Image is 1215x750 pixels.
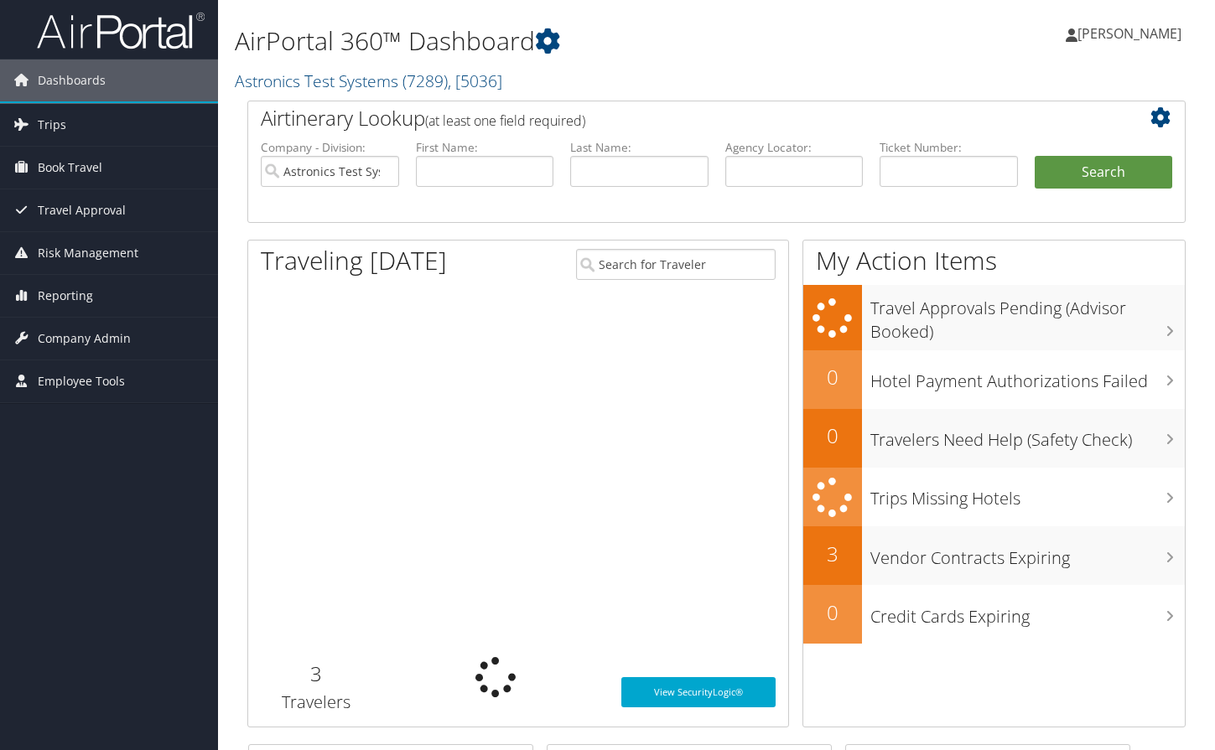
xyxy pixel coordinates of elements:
span: Company Admin [38,318,131,359]
span: Travel Approval [38,189,126,231]
h3: Credit Cards Expiring [870,597,1186,628]
button: Search [1035,156,1173,189]
span: Dashboards [38,59,106,101]
a: 3Vendor Contracts Expiring [803,526,1186,585]
h2: 3 [803,540,862,568]
a: 0Hotel Payment Authorizations Failed [803,350,1186,409]
h3: Travelers Need Help (Safety Check) [870,420,1186,452]
span: Reporting [38,275,93,317]
a: View SecurityLogic® [621,677,776,707]
span: Book Travel [38,147,102,189]
h3: Travelers [261,691,371,714]
h2: 3 [261,659,371,688]
h1: AirPortal 360™ Dashboard [235,23,877,59]
label: Last Name: [570,139,709,156]
label: Ticket Number: [880,139,1018,156]
h2: Airtinerary Lookup [261,104,1094,132]
h2: 0 [803,422,862,450]
span: Employee Tools [38,360,125,402]
span: Trips [38,104,66,146]
span: ( 7289 ) [402,70,448,92]
a: 0Credit Cards Expiring [803,585,1186,644]
a: [PERSON_NAME] [1066,8,1198,59]
a: 0Travelers Need Help (Safety Check) [803,409,1186,468]
a: Travel Approvals Pending (Advisor Booked) [803,285,1186,349]
h3: Travel Approvals Pending (Advisor Booked) [870,288,1186,344]
h3: Hotel Payment Authorizations Failed [870,361,1186,393]
h1: My Action Items [803,243,1186,278]
h3: Trips Missing Hotels [870,478,1186,510]
a: Trips Missing Hotels [803,468,1186,527]
span: , [ 5036 ] [448,70,502,92]
h3: Vendor Contracts Expiring [870,538,1186,570]
label: Agency Locator: [725,139,864,156]
label: First Name: [416,139,554,156]
img: airportal-logo.png [37,11,205,50]
a: Astronics Test Systems [235,70,502,92]
h2: 0 [803,363,862,391]
input: Search for Traveler [576,249,776,280]
span: Risk Management [38,232,138,274]
label: Company - Division: [261,139,399,156]
span: [PERSON_NAME] [1077,24,1181,43]
span: (at least one field required) [425,111,585,130]
h1: Traveling [DATE] [261,243,447,278]
h2: 0 [803,598,862,627]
